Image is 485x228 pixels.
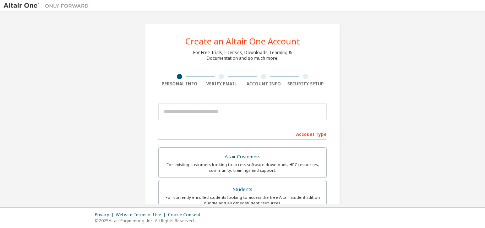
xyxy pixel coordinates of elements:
div: Website Terms of Use [116,212,168,218]
img: Altair One [4,2,92,9]
div: Create an Altair One Account [185,37,300,46]
div: For currently enrolled students looking to access the free Altair Student Edition bundle and all ... [163,195,322,206]
div: For existing customers looking to access software downloads, HPC resources, community, trainings ... [163,162,322,173]
div: Personal Info [158,81,201,87]
div: Account Info [243,81,285,87]
p: © 2025 Altair Engineering, Inc. All Rights Reserved. [95,218,205,224]
div: Security Setup [285,81,327,87]
div: Altair Customers [163,152,322,162]
div: For Free Trials, Licenses, Downloads, Learning & Documentation and so much more. [193,50,292,61]
div: Verify Email [201,81,243,87]
div: Students [163,185,322,195]
div: Account Type [158,128,327,139]
div: Privacy [95,212,116,218]
div: Cookie Consent [168,212,205,218]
